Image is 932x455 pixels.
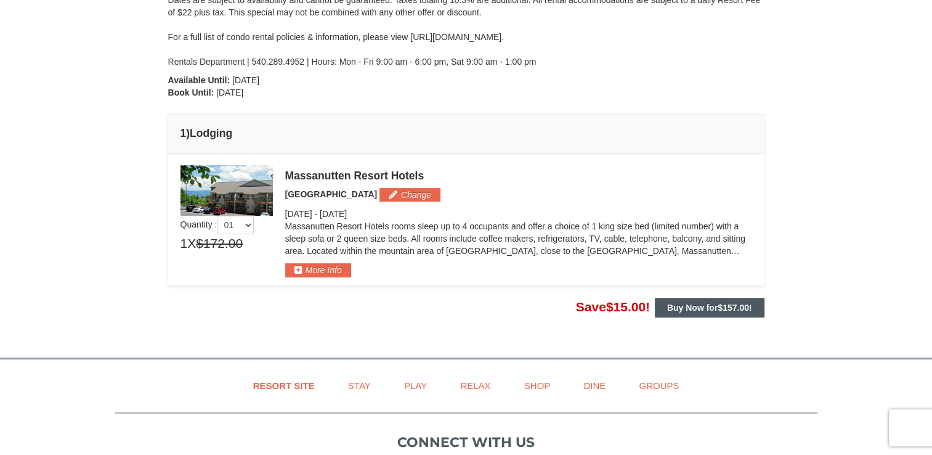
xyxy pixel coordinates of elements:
span: - [314,209,317,219]
h4: 1 Lodging [180,127,752,139]
a: Play [389,372,442,400]
span: 1 [180,234,188,253]
span: [DATE] [216,88,243,97]
div: Massanutten Resort Hotels [285,170,752,182]
strong: Book Until: [168,88,214,97]
span: $172.00 [196,234,243,253]
a: Resort Site [238,372,330,400]
span: X [187,234,196,253]
span: ) [186,127,190,139]
span: Save ! [576,300,650,314]
span: [DATE] [285,209,312,219]
button: More Info [285,263,351,277]
button: Buy Now for$157.00! [655,298,764,318]
strong: Buy Now for ! [667,303,752,313]
p: Connect with us [115,432,817,453]
img: 19219026-1-e3b4ac8e.jpg [180,165,273,216]
span: $157.00 [718,303,749,313]
span: Quantity : [180,219,254,229]
span: [GEOGRAPHIC_DATA] [285,189,378,199]
a: Stay [333,372,386,400]
a: Relax [445,372,506,400]
button: Change [379,188,440,202]
span: [DATE] [320,209,347,219]
strong: Available Until: [168,75,230,85]
span: [DATE] [232,75,259,85]
a: Groups [623,372,694,400]
a: Dine [568,372,621,400]
span: $15.00 [606,300,646,314]
p: Massanutten Resort Hotels rooms sleep up to 4 occupants and offer a choice of 1 king size bed (li... [285,220,752,257]
a: Shop [509,372,566,400]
